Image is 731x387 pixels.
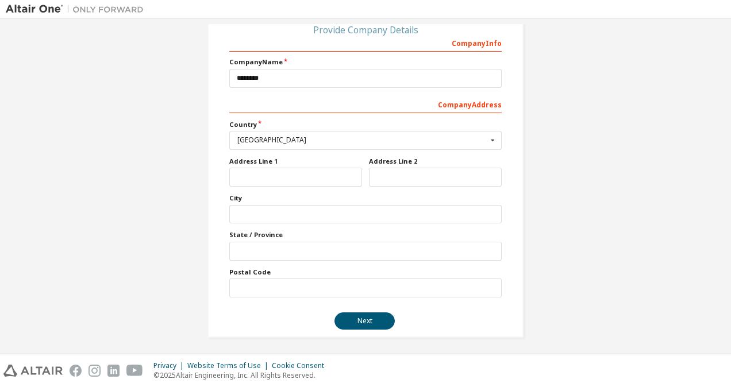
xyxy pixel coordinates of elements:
[272,361,331,370] div: Cookie Consent
[107,365,120,377] img: linkedin.svg
[89,365,101,377] img: instagram.svg
[187,361,272,370] div: Website Terms of Use
[153,361,187,370] div: Privacy
[229,230,502,239] label: State / Province
[334,312,395,330] button: Next
[126,365,143,377] img: youtube.svg
[153,370,331,380] p: © 2025 Altair Engineering, Inc. All Rights Reserved.
[369,157,502,166] label: Address Line 2
[229,95,502,113] div: Company Address
[3,365,63,377] img: altair_logo.svg
[70,365,82,377] img: facebook.svg
[229,26,502,33] div: Provide Company Details
[229,268,502,277] label: Postal Code
[229,57,502,67] label: Company Name
[229,157,362,166] label: Address Line 1
[229,193,502,203] label: City
[6,3,149,15] img: Altair One
[229,33,502,52] div: Company Info
[229,120,502,129] label: Country
[237,137,487,144] div: [GEOGRAPHIC_DATA]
